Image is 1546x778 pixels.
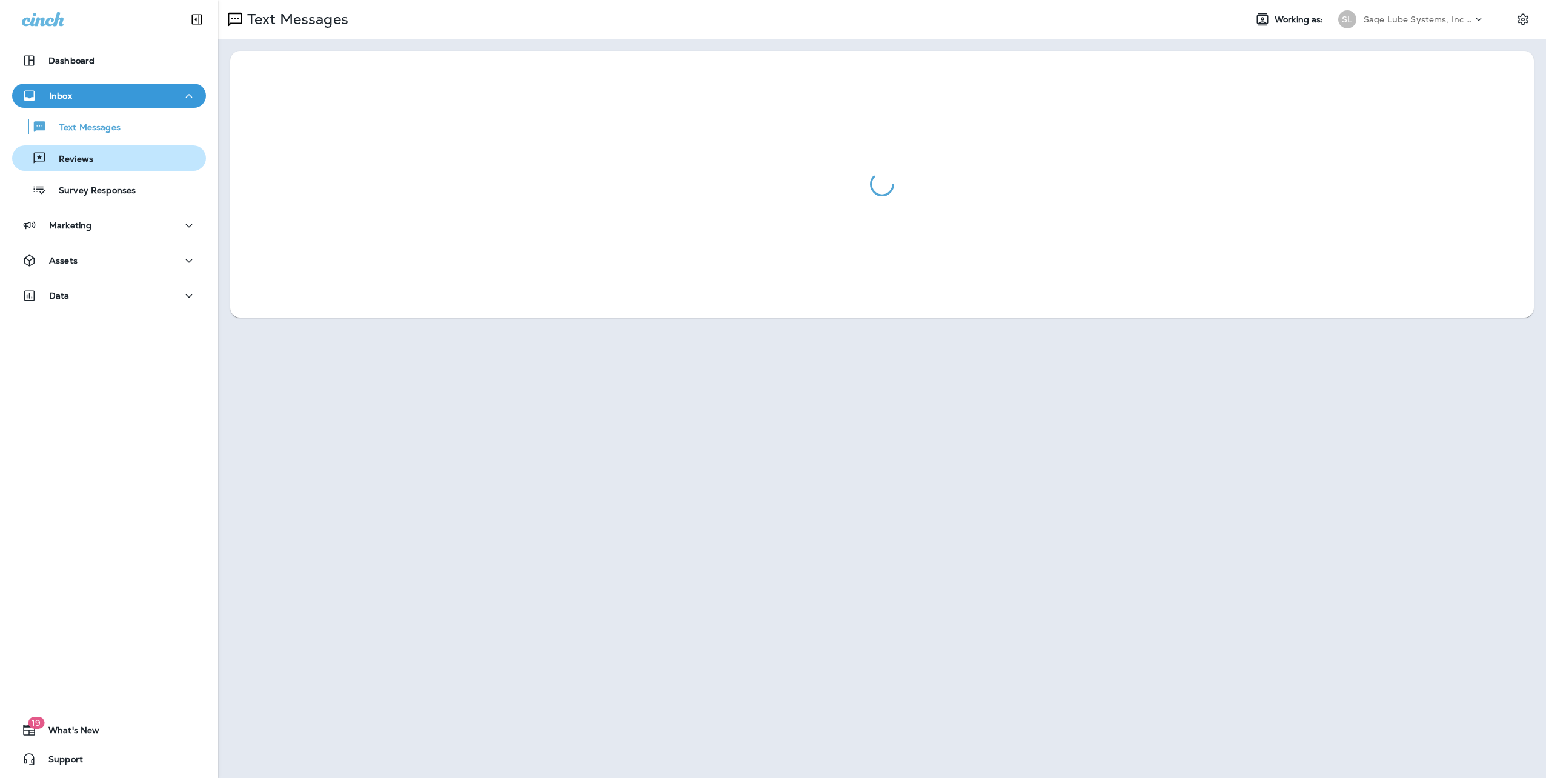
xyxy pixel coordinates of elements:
p: Text Messages [242,10,348,28]
button: Settings [1512,8,1534,30]
p: Survey Responses [47,185,136,197]
span: Support [36,754,83,769]
p: Assets [49,256,78,265]
p: Reviews [47,154,93,165]
button: Collapse Sidebar [180,7,214,32]
button: Support [12,747,206,771]
div: SL [1338,10,1356,28]
button: Text Messages [12,114,206,139]
button: Data [12,284,206,308]
button: Survey Responses [12,177,206,202]
button: Inbox [12,84,206,108]
p: Dashboard [48,56,95,65]
span: Working as: [1275,15,1326,25]
p: Data [49,291,70,301]
p: Marketing [49,221,91,230]
p: Inbox [49,91,72,101]
button: Marketing [12,213,206,238]
button: Reviews [12,145,206,171]
p: Sage Lube Systems, Inc dba LOF Xpress Oil Change [1364,15,1473,24]
span: 19 [28,717,44,729]
button: Assets [12,248,206,273]
button: 19What's New [12,718,206,742]
span: What's New [36,725,99,740]
p: Text Messages [47,122,121,134]
button: Dashboard [12,48,206,73]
